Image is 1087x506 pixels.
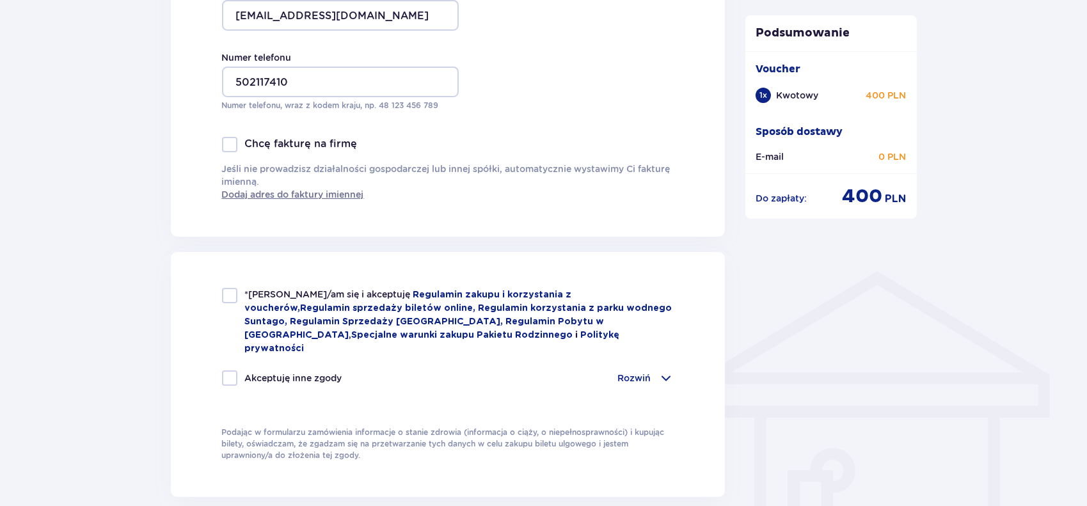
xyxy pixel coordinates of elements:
p: Jeśli nie prowadzisz działalności gospodarczej lub innej spółki, automatycznie wystawimy Ci faktu... [222,162,674,201]
p: Do zapłaty : [756,192,807,205]
input: Numer telefonu [222,67,459,97]
p: Podsumowanie [745,26,917,41]
span: 400 [843,184,883,209]
p: E-mail [756,150,784,163]
p: Rozwiń [617,372,651,384]
p: 400 PLN [866,89,907,102]
p: Podając w formularzu zamówienia informacje o stanie zdrowia (informacja o ciąży, o niepełnosprawn... [222,427,674,461]
a: Regulamin Sprzedaży [GEOGRAPHIC_DATA], [290,317,506,326]
p: Akceptuję inne zgody [245,372,342,384]
a: Dodaj adres do faktury imiennej [222,188,364,201]
label: Numer telefonu [222,51,292,64]
span: i [576,331,581,340]
span: *[PERSON_NAME]/am się i akceptuję [245,289,413,299]
a: Specjalne warunki zakupu Pakietu Rodzinnego [352,331,573,340]
p: , [245,288,674,355]
div: 1 x [756,88,771,103]
a: Regulamin sprzedaży biletów online, [301,304,479,313]
p: Numer telefonu, wraz z kodem kraju, np. 48 ​123 ​456 ​789 [222,100,459,111]
p: Chcę fakturę na firmę [245,137,358,151]
p: Kwotowy [776,89,818,102]
p: 0 PLN [879,150,907,163]
p: Sposób dostawy [756,125,843,139]
p: Voucher [756,62,800,76]
span: PLN [885,192,907,206]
